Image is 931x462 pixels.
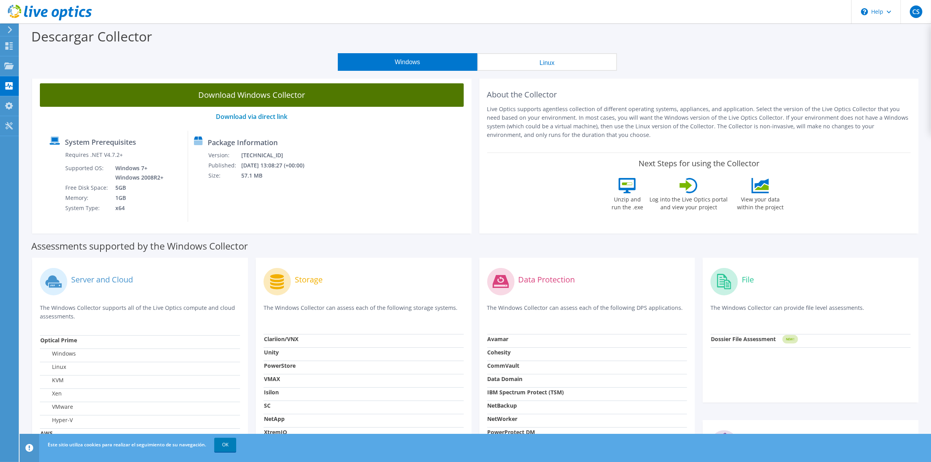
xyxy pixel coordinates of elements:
strong: Clariion/VNX [264,335,298,343]
label: Data Protection [518,276,575,284]
label: Package Information [208,138,278,146]
label: Windows [40,350,76,358]
td: Memory: [65,193,109,203]
label: Log into the Live Optics portal and view your project [649,193,728,211]
p: The Windows Collector can provide file level assessments. [710,304,911,320]
td: Size: [208,171,241,181]
h2: About the Collector [487,90,911,99]
strong: Optical Prime [40,336,77,344]
strong: Data Domain [488,375,523,383]
strong: AWS [40,430,53,437]
td: [DATE] 13:08:27 (+00:00) [241,160,314,171]
strong: XtremIO [264,428,287,436]
p: Live Optics supports agentless collection of different operating systems, appliances, and applica... [487,105,911,139]
a: OK [214,438,236,452]
strong: NetWorker [488,415,518,422]
label: Descargar Collector [31,27,152,45]
button: Linux [477,53,617,71]
strong: Cohesity [488,349,511,356]
td: x64 [109,203,165,213]
strong: CommVault [488,362,520,369]
span: Este sitio utiliza cookies para realizar el seguimiento de su navegación. [48,441,206,448]
svg: \n [861,8,868,15]
span: CS [910,5,922,18]
strong: Dossier File Assessment [711,335,776,343]
td: 1GB [109,193,165,203]
td: Windows 7+ Windows 2008R2+ [109,163,165,183]
strong: PowerProtect DM [488,428,535,436]
td: Free Disk Space: [65,183,109,193]
tspan: NEW! [786,337,794,342]
label: Storage [295,276,323,284]
td: Supported OS: [65,163,109,183]
td: [TECHNICAL_ID] [241,150,314,160]
strong: Isilon [264,388,279,396]
strong: IBM Spectrum Protect (TSM) [488,388,564,396]
label: Unzip and run the .exe [609,193,645,211]
strong: PowerStore [264,362,296,369]
label: Hyper-V [40,416,73,424]
strong: Avamar [488,335,509,343]
label: Linux [40,363,66,371]
p: The Windows Collector can assess each of the following storage systems. [264,304,464,320]
strong: Unity [264,349,279,356]
td: Published: [208,160,241,171]
strong: NetBackup [488,402,517,409]
p: The Windows Collector can assess each of the following DPS applications. [487,304,687,320]
td: System Type: [65,203,109,213]
strong: NetApp [264,415,285,422]
label: File [742,276,754,284]
a: Download Windows Collector [40,83,464,107]
p: The Windows Collector supports all of the Live Optics compute and cloud assessments. [40,304,240,321]
td: 57.1 MB [241,171,314,181]
label: VMware [40,403,73,411]
a: Download via direct link [216,112,287,121]
strong: VMAX [264,375,280,383]
label: System Prerequisites [65,138,136,146]
td: Version: [208,150,241,160]
label: KVM [40,376,64,384]
label: Next Steps for using the Collector [639,159,759,168]
button: Windows [338,53,477,71]
label: Server and Cloud [71,276,133,284]
strong: SC [264,402,271,409]
label: Requires .NET V4.7.2+ [65,151,123,159]
label: View your data within the project [732,193,788,211]
td: 5GB [109,183,165,193]
label: Xen [40,390,62,397]
label: Assessments supported by the Windows Collector [31,242,248,250]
